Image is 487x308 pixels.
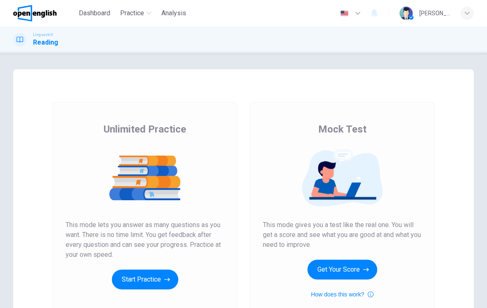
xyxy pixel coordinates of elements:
[263,220,421,250] span: This mode gives you a test like the real one. You will get a score and see what you are good at a...
[104,123,186,136] span: Unlimited Practice
[339,10,350,17] img: en
[161,8,186,18] span: Analysis
[112,270,178,289] button: Start Practice
[120,8,144,18] span: Practice
[307,260,377,280] button: Get Your Score
[400,7,413,20] img: Profile picture
[76,6,113,21] button: Dashboard
[419,8,451,18] div: [PERSON_NAME]
[13,5,57,21] img: OpenEnglish logo
[13,5,76,21] a: OpenEnglish logo
[117,6,155,21] button: Practice
[66,220,224,260] span: This mode lets you answer as many questions as you want. There is no time limit. You get feedback...
[33,32,53,38] span: Linguaskill
[311,289,373,299] button: How does this work?
[318,123,366,136] span: Mock Test
[33,38,58,47] h1: Reading
[158,6,189,21] button: Analysis
[79,8,110,18] span: Dashboard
